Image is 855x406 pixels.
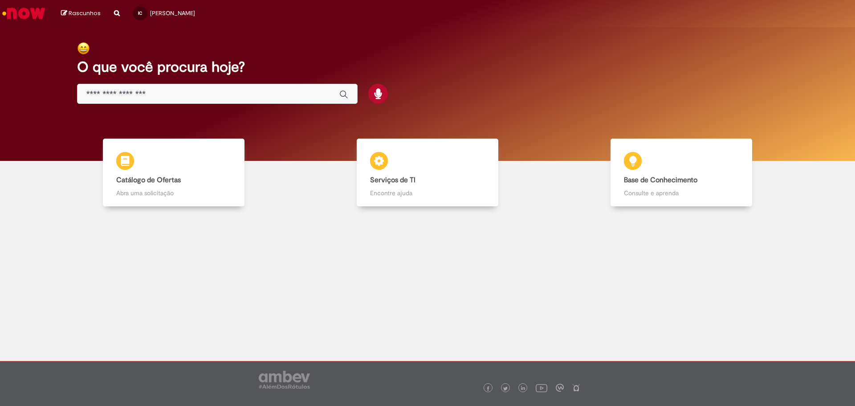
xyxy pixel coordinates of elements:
img: logo_footer_facebook.png [486,386,490,391]
a: Rascunhos [61,9,101,18]
img: logo_footer_naosei.png [572,384,580,392]
img: happy-face.png [77,42,90,55]
span: IC [138,10,142,16]
h2: O que você procura hoje? [77,59,778,75]
p: Consulte e aprenda [624,189,739,197]
a: Base de Conhecimento Consulte e aprenda [554,139,808,207]
img: logo_footer_twitter.png [503,386,508,391]
b: Serviços de TI [370,176,415,185]
img: logo_footer_workplace.png [556,384,564,392]
img: logo_footer_youtube.png [536,382,547,394]
p: Abra uma solicitação [116,189,232,197]
b: Base de Conhecimento [624,176,697,185]
a: Catálogo de Ofertas Abra uma solicitação [47,139,301,207]
a: Serviços de TI Encontre ajuda [301,139,554,207]
img: logo_footer_ambev_rotulo_gray.png [259,371,310,389]
span: Rascunhos [69,9,101,17]
img: logo_footer_linkedin.png [521,386,525,391]
img: ServiceNow [1,4,47,22]
p: Encontre ajuda [370,189,485,197]
span: [PERSON_NAME] [150,9,195,17]
b: Catálogo de Ofertas [116,176,181,185]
